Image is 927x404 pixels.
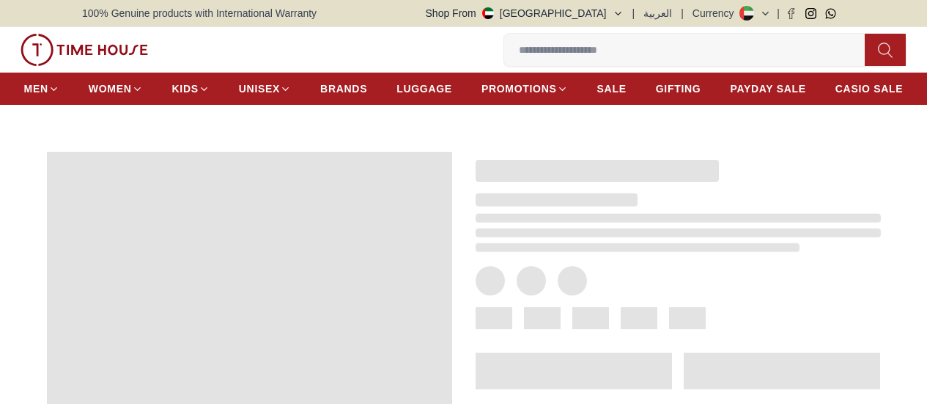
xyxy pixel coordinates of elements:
[805,8,816,19] a: Instagram
[597,81,627,96] span: SALE
[320,76,367,102] a: BRANDS
[239,81,280,96] span: UNISEX
[777,6,780,21] span: |
[693,6,740,21] div: Currency
[597,76,627,102] a: SALE
[643,6,672,21] button: العربية
[825,8,836,19] a: Whatsapp
[730,76,805,102] a: PAYDAY SALE
[396,81,452,96] span: LUGGAGE
[786,8,797,19] a: Facebook
[239,76,291,102] a: UNISEX
[835,76,904,102] a: CASIO SALE
[481,76,568,102] a: PROMOTIONS
[320,81,367,96] span: BRANDS
[89,76,143,102] a: WOMEN
[82,6,317,21] span: 100% Genuine products with International Warranty
[426,6,624,21] button: Shop From[GEOGRAPHIC_DATA]
[172,81,199,96] span: KIDS
[172,76,210,102] a: KIDS
[482,7,494,19] img: United Arab Emirates
[835,81,904,96] span: CASIO SALE
[24,81,48,96] span: MEN
[681,6,684,21] span: |
[656,76,701,102] a: GIFTING
[632,6,635,21] span: |
[89,81,132,96] span: WOMEN
[730,81,805,96] span: PAYDAY SALE
[656,81,701,96] span: GIFTING
[24,76,59,102] a: MEN
[21,34,148,66] img: ...
[481,81,557,96] span: PROMOTIONS
[396,76,452,102] a: LUGGAGE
